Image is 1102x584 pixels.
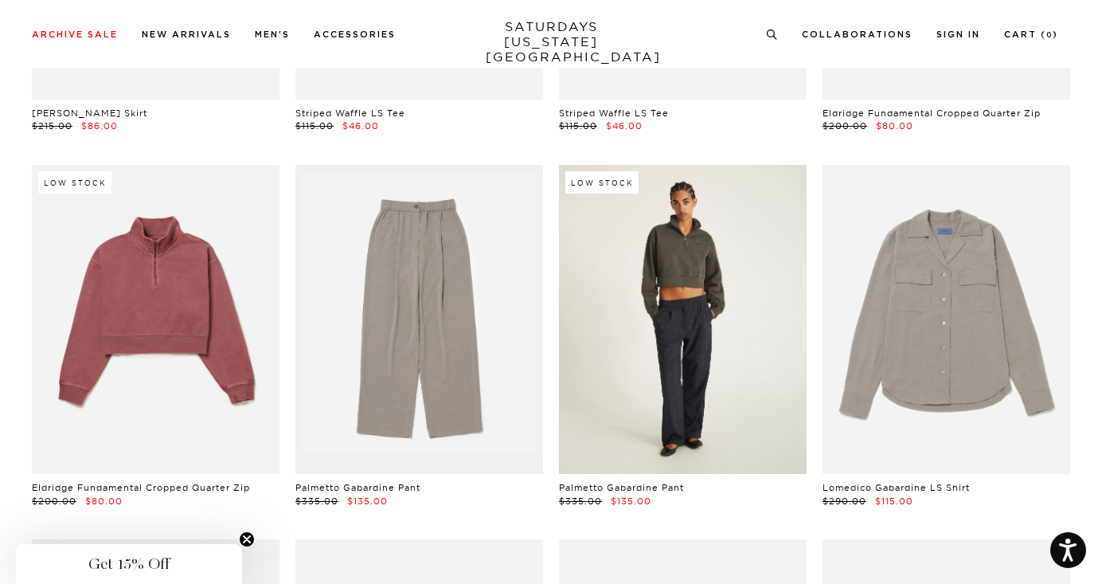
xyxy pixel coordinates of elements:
[876,120,913,131] span: $80.00
[142,30,231,39] a: New Arrivals
[32,108,147,119] a: [PERSON_NAME] Skirt
[823,120,867,131] span: $200.00
[342,120,379,131] span: $46.00
[32,30,118,39] a: Archive Sale
[295,108,405,119] a: Striped Waffle LS Tee
[559,120,597,131] span: $115.00
[38,171,111,194] div: Low Stock
[88,555,170,574] span: Get 15% Off
[1004,30,1058,39] a: Cart (0)
[295,482,420,493] a: Palmetto Gabardine Pant
[486,19,617,65] a: SATURDAYS[US_STATE][GEOGRAPHIC_DATA]
[32,496,76,507] span: $200.00
[1046,32,1053,39] small: 0
[823,482,970,493] a: Lomedico Gabardine LS Shirt
[255,30,290,39] a: Men's
[559,482,684,493] a: Palmetto Gabardine Pant
[295,496,338,507] span: $335.00
[559,496,602,507] span: $335.00
[295,120,334,131] span: $115.00
[875,496,913,507] span: $115.00
[823,496,866,507] span: $290.00
[347,496,388,507] span: $135.00
[823,108,1041,119] a: Eldridge Fundamental Cropped Quarter Zip
[559,108,669,119] a: Striped Waffle LS Tee
[936,30,980,39] a: Sign In
[32,482,250,493] a: Eldridge Fundamental Cropped Quarter Zip
[606,120,643,131] span: $46.00
[32,120,72,131] span: $215.00
[314,30,396,39] a: Accessories
[239,531,255,547] button: Close teaser
[611,496,651,507] span: $135.00
[85,496,123,507] span: $80.00
[565,171,639,194] div: Low Stock
[81,120,118,131] span: $86.00
[802,30,912,39] a: Collaborations
[16,544,242,584] div: Get 15% OffClose teaser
